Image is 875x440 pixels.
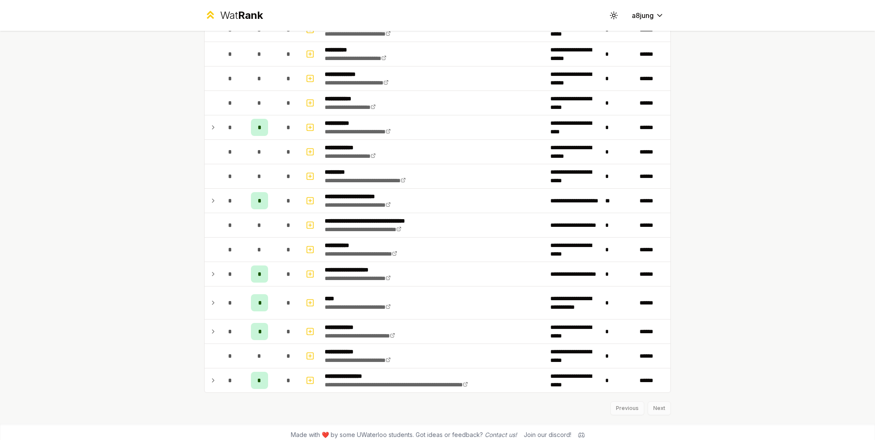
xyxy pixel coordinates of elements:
div: Wat [220,9,263,22]
a: WatRank [204,9,263,22]
span: a8jung [632,10,654,21]
span: Made with ❤️ by some UWaterloo students. Got ideas or feedback? [291,431,517,439]
div: Join our discord! [524,431,571,439]
span: Rank [238,9,263,21]
button: a8jung [625,8,671,23]
a: Contact us! [485,431,517,438]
